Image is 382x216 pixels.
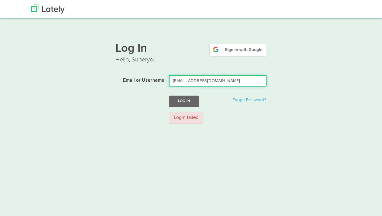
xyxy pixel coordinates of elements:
a: Forgot Password? [232,98,266,102]
div: Login failed [169,112,203,124]
button: Log In [169,96,199,107]
label: Email or Username [111,75,164,84]
h1: Log In [115,43,267,55]
input: Email or Username [169,75,267,87]
img: Lately [31,5,65,14]
img: google-signin.png [209,43,267,57]
p: Hello, Superyou. [115,55,267,64]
